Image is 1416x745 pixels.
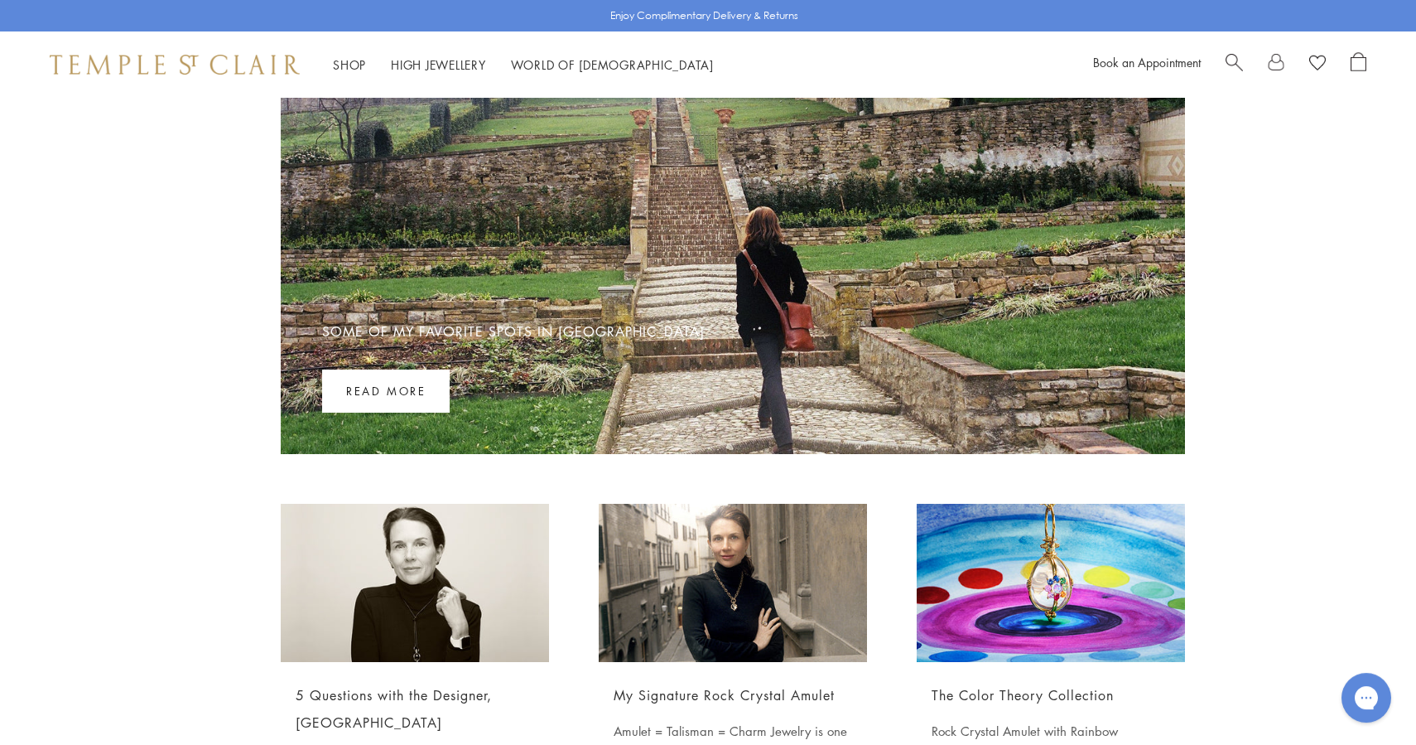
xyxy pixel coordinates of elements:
img: Temple St. Clair [50,55,300,75]
p: Enjoy Complimentary Delivery & Returns [610,7,798,24]
a: Open Shopping Bag [1351,52,1366,77]
a: ShopShop [333,56,366,73]
nav: Main navigation [333,55,714,75]
img: 5 Questions with the Designer, Temple St. Clair [281,504,549,662]
img: The Color Theory Collection [917,504,1185,662]
a: Some of My Favorite Spots in [GEOGRAPHIC_DATA] [322,322,705,341]
a: 5 Questions with the Designer, [GEOGRAPHIC_DATA] [296,686,492,732]
a: Read more [322,370,450,413]
a: High JewelleryHigh Jewellery [391,56,486,73]
a: The Color Theory Collection [932,686,1114,704]
a: World of [DEMOGRAPHIC_DATA]World of [DEMOGRAPHIC_DATA] [511,56,714,73]
img: My Signature Rock Crystal Amulet [599,504,867,662]
a: Search [1226,52,1243,77]
a: My Signature Rock Crystal Amulet [614,686,835,704]
a: View Wishlist [1309,52,1326,77]
iframe: Gorgias live chat messenger [1333,667,1399,728]
a: Book an Appointment [1093,54,1201,70]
